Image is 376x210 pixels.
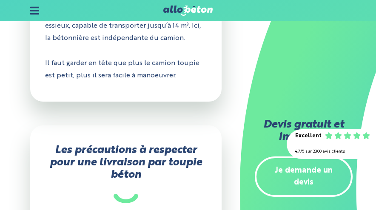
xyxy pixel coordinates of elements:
[45,145,207,203] h2: Les précautions à respecter pour une livraison par toupie béton
[45,51,207,88] p: Il faut garder en tête que plus le camion toupie est petit, plus il sera facile à manoeuvrer.
[45,7,207,44] li: La toupie semi-remorque, à deux ou trois essieux, capable de transporter jusqu’à 14 m³. Ici, la b...
[255,119,353,144] h2: Devis gratuit et immédiat
[255,156,353,197] a: Je demande un devis
[163,6,213,16] img: allobéton
[295,130,322,142] div: Excellent
[295,146,367,158] div: 4.7/5 sur 2300 avis clients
